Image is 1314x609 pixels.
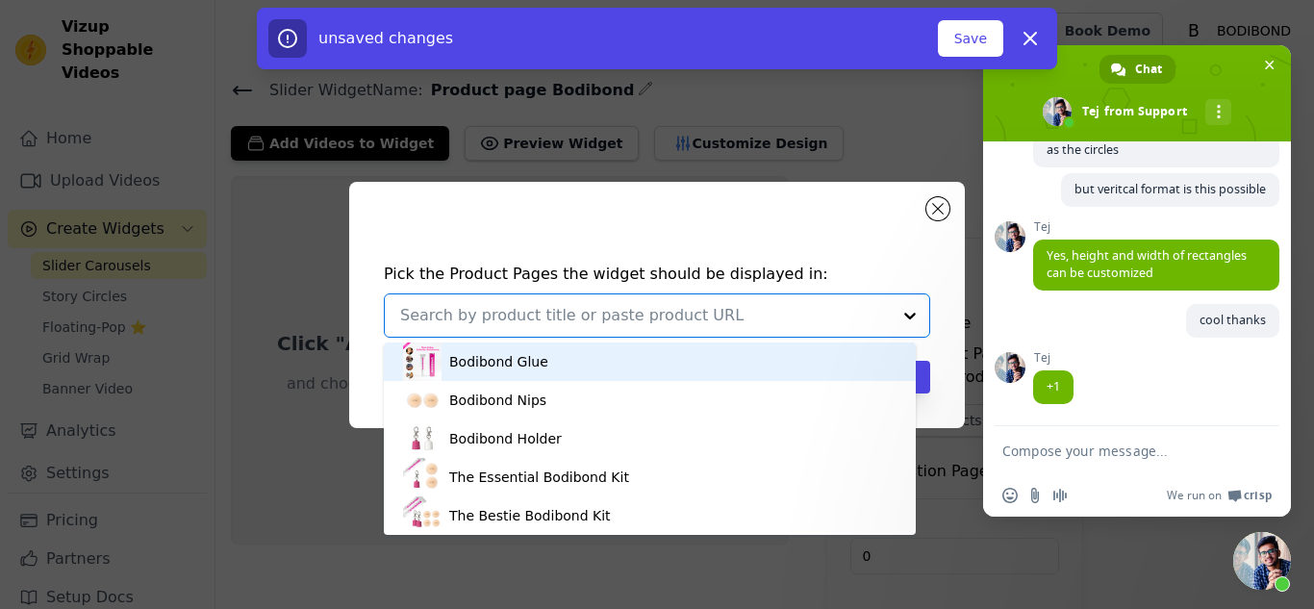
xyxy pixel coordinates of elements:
[926,197,949,220] button: Close modal
[1244,488,1272,503] span: Crisp
[1047,247,1247,281] span: Yes, height and width of rectangles can be customized
[400,304,891,327] input: Search by product title or paste product URL
[403,381,442,419] img: product thumbnail
[1200,312,1266,328] span: cool thanks
[449,429,562,448] div: Bodibond Holder
[449,352,548,371] div: Bodibond Glue
[384,263,930,286] h4: Pick the Product Pages the widget should be displayed in:
[1047,124,1266,158] span: i want them small size though as small as the circles
[1135,55,1162,84] span: Chat
[1233,532,1291,590] div: Close chat
[1033,220,1279,234] span: Tej
[1047,378,1060,394] span: +1
[1205,99,1231,125] div: More channels
[1052,488,1068,503] span: Audio message
[1167,488,1272,503] a: We run onCrisp
[403,496,442,535] img: product thumbnail
[1002,443,1229,460] textarea: Compose your message...
[318,29,453,47] span: unsaved changes
[403,458,442,496] img: product thumbnail
[449,506,611,525] div: The Bestie Bodibond Kit
[403,343,442,381] img: product thumbnail
[1033,351,1074,365] span: Tej
[1002,488,1018,503] span: Insert an emoji
[938,20,1003,57] button: Save
[1167,488,1222,503] span: We run on
[1074,181,1266,197] span: but veritcal format is this possible
[1099,55,1175,84] div: Chat
[449,468,629,487] div: The Essential Bodibond Kit
[1027,488,1043,503] span: Send a file
[403,419,442,458] img: product thumbnail
[449,391,546,410] div: Bodibond Nips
